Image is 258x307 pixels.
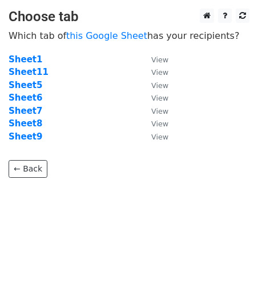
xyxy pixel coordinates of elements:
[9,131,42,142] a: Sheet9
[151,119,168,128] small: View
[66,30,147,41] a: this Google Sheet
[151,81,168,90] small: View
[9,30,249,42] p: Which tab of has your recipients?
[151,94,168,102] small: View
[151,55,168,64] small: View
[140,67,168,77] a: View
[9,9,249,25] h3: Choose tab
[140,106,168,116] a: View
[9,67,49,77] a: Sheet11
[151,68,168,77] small: View
[9,54,42,65] a: Sheet1
[9,80,42,90] a: Sheet5
[140,80,168,90] a: View
[9,106,42,116] a: Sheet7
[151,133,168,141] small: View
[140,131,168,142] a: View
[151,107,168,115] small: View
[140,93,168,103] a: View
[9,160,47,178] a: ← Back
[9,118,42,129] a: Sheet8
[140,118,168,129] a: View
[140,54,168,65] a: View
[9,93,42,103] a: Sheet6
